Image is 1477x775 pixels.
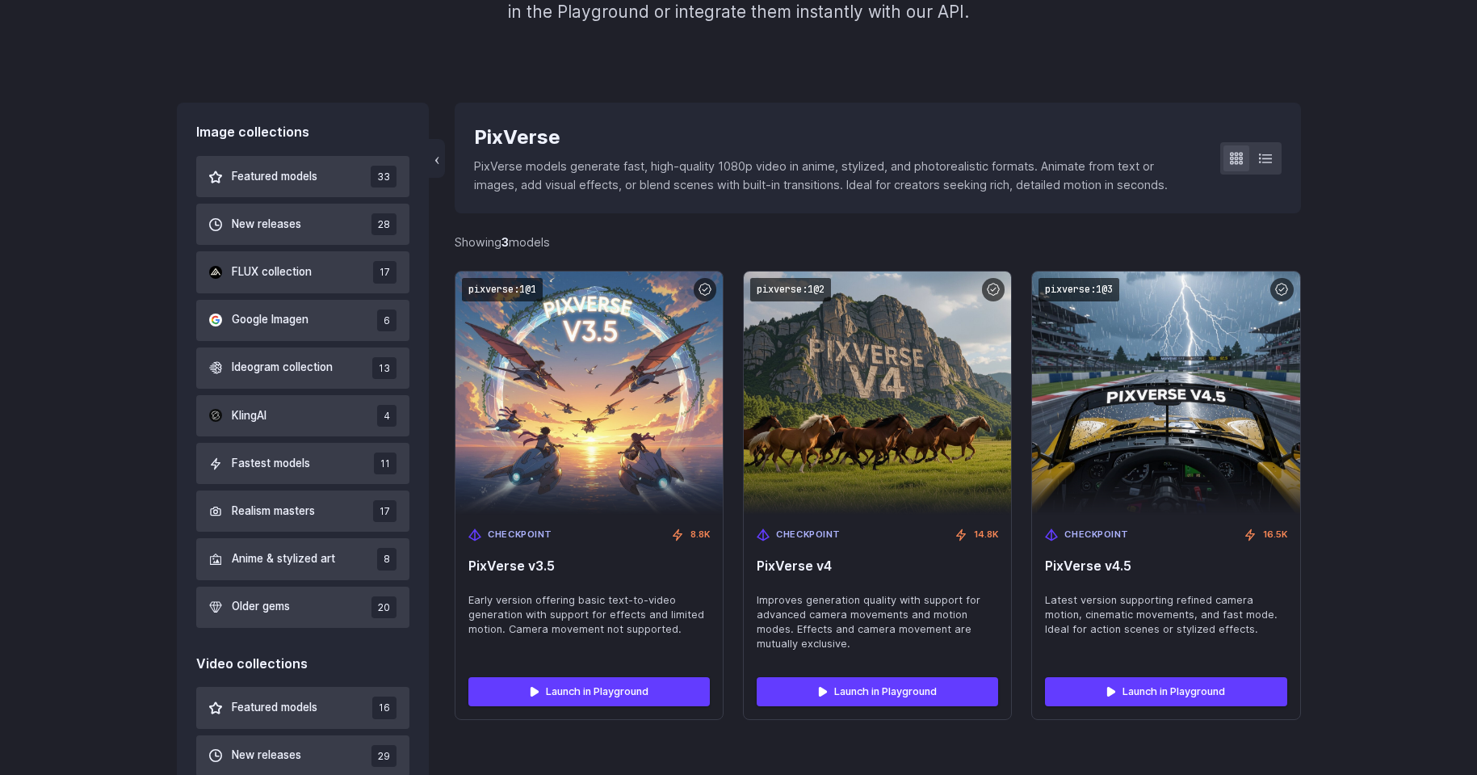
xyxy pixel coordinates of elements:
[371,596,397,618] span: 20
[371,745,397,767] span: 29
[1039,278,1119,301] code: pixverse:1@3
[1045,677,1286,706] a: Launch in Playground
[690,528,710,542] span: 8.8K
[377,405,397,427] span: 4
[468,593,710,637] span: Early version offering basic text-to-video generation with support for effects and limited motion...
[196,587,410,628] button: Older gems 20
[232,699,317,717] span: Featured models
[468,558,710,574] span: PixVerse v3.5
[1064,528,1129,542] span: Checkpoint
[377,548,397,570] span: 8
[757,558,998,574] span: PixVerse v4
[744,272,1011,515] img: PixVerse v4
[196,204,410,245] button: New releases 28
[429,139,445,178] button: ‹
[196,156,410,197] button: Featured models 33
[1263,528,1287,542] span: 16.5K
[455,233,550,251] div: Showing models
[232,216,301,234] span: New releases
[373,500,397,522] span: 17
[232,598,290,616] span: Older gems
[196,347,410,389] button: Ideogram collection 13
[1045,593,1286,637] span: Latest version supporting refined camera motion, cinematic movements, and fast mode. Ideal for ac...
[196,538,410,579] button: Anime & stylized art 8
[196,491,410,532] button: Realism masters 17
[371,213,397,235] span: 28
[468,677,710,706] a: Launch in Playground
[196,251,410,293] button: FLUX collection 17
[373,261,397,283] span: 17
[232,263,312,281] span: FLUX collection
[377,310,397,331] span: 6
[196,654,410,675] div: Video collections
[974,528,998,542] span: 14.8K
[232,455,310,473] span: Fastest models
[232,550,335,568] span: Anime & stylized art
[750,278,831,301] code: pixverse:1@2
[196,443,410,484] button: Fastest models 11
[474,157,1194,194] p: PixVerse models generate fast, high-quality 1080p video in anime, stylized, and photorealistic fo...
[232,407,266,425] span: KlingAI
[1032,272,1299,515] img: PixVerse v4.5
[757,593,998,651] span: Improves generation quality with support for advanced camera movements and motion modes. Effects ...
[374,453,397,474] span: 11
[501,235,509,249] strong: 3
[1045,558,1286,574] span: PixVerse v4.5
[776,528,841,542] span: Checkpoint
[232,311,308,329] span: Google Imagen
[232,359,333,377] span: Ideogram collection
[488,528,552,542] span: Checkpoint
[232,168,317,186] span: Featured models
[757,677,998,706] a: Launch in Playground
[196,395,410,436] button: KlingAI 4
[232,503,315,520] span: Realism masters
[371,166,397,187] span: 33
[455,272,723,515] img: PixVerse v3.5
[196,687,410,728] button: Featured models 16
[196,122,410,143] div: Image collections
[232,747,301,764] span: New releases
[474,122,1194,153] div: PixVerse
[462,278,543,301] code: pixverse:1@1
[196,300,410,341] button: Google Imagen 6
[372,357,397,379] span: 13
[372,697,397,718] span: 16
